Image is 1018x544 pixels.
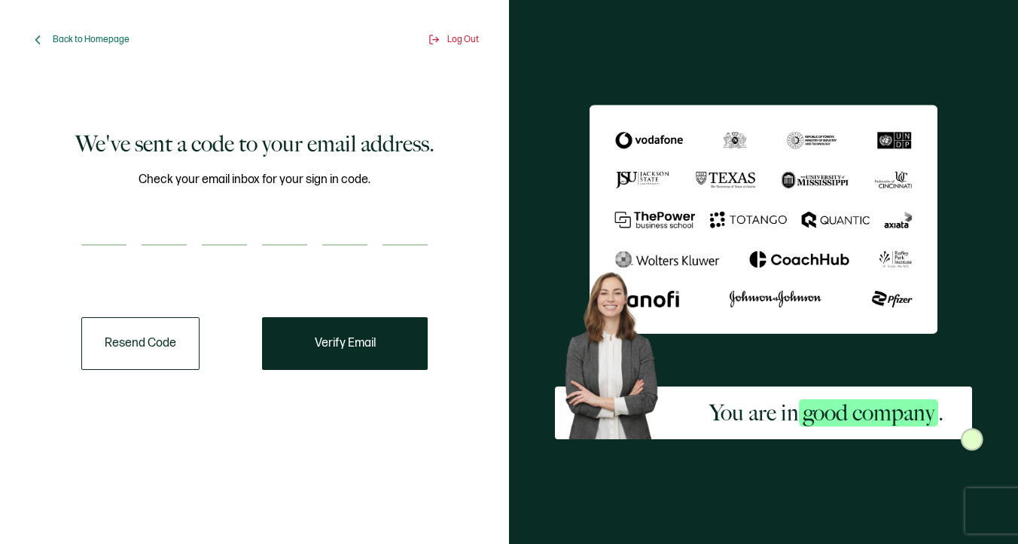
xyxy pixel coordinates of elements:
[447,34,479,45] span: Log Out
[81,317,200,370] button: Resend Code
[961,428,983,451] img: Sertifier Signup
[709,398,943,428] h2: You are in .
[53,34,130,45] span: Back to Homepage
[590,105,937,335] img: Sertifier We've sent a code to your email address.
[555,264,680,440] img: Sertifier Signup - You are in <span class="strong-h">good company</span>. Hero
[315,338,376,350] span: Verify Email
[139,170,370,189] span: Check your email inbox for your sign in code.
[799,399,938,426] span: good company
[262,317,428,370] button: Verify Email
[75,129,434,159] h1: We've sent a code to your email address.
